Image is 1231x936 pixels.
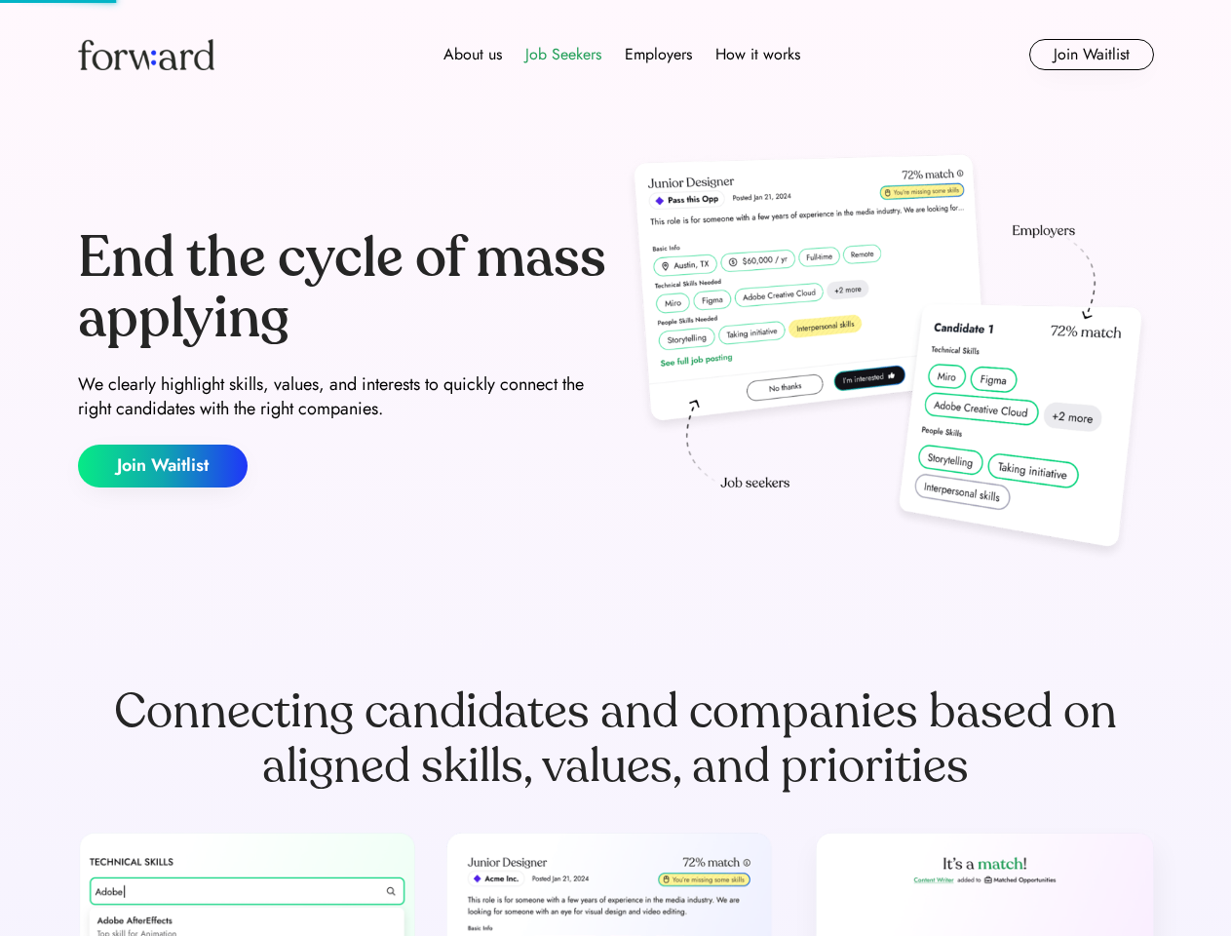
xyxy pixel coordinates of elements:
[78,372,608,421] div: We clearly highlight skills, values, and interests to quickly connect the right candidates with t...
[78,445,248,487] button: Join Waitlist
[525,43,601,66] div: Job Seekers
[443,43,502,66] div: About us
[625,43,692,66] div: Employers
[715,43,800,66] div: How it works
[1029,39,1154,70] button: Join Waitlist
[78,39,214,70] img: Forward logo
[78,684,1154,794] div: Connecting candidates and companies based on aligned skills, values, and priorities
[624,148,1154,567] img: hero-image.png
[78,228,608,348] div: End the cycle of mass applying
